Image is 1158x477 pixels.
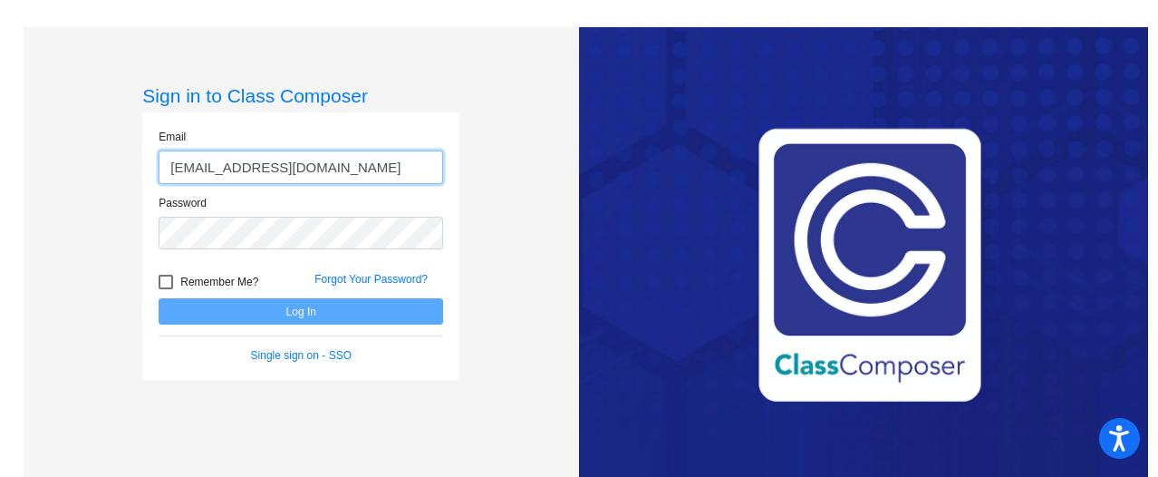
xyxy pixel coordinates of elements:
[314,273,428,286] a: Forgot Your Password?
[251,349,352,362] a: Single sign on - SSO
[159,129,186,145] label: Email
[159,298,443,325] button: Log In
[159,195,207,211] label: Password
[142,84,459,107] h3: Sign in to Class Composer
[180,271,258,293] span: Remember Me?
